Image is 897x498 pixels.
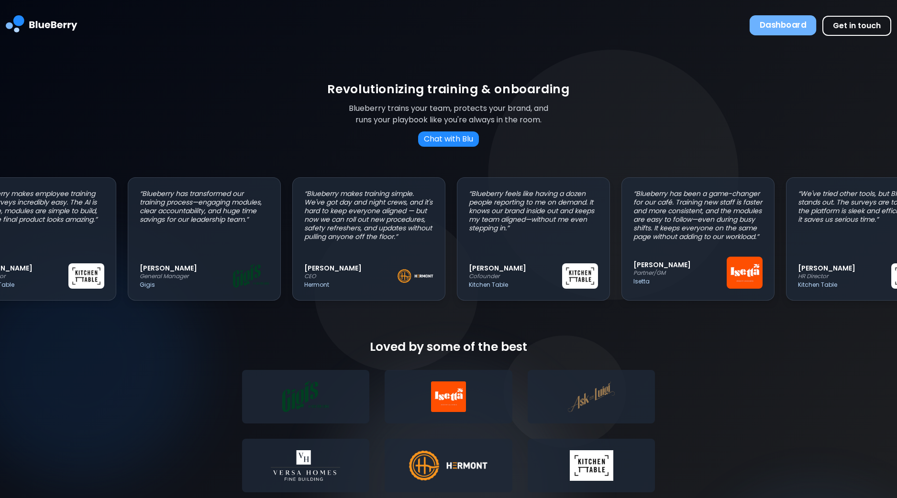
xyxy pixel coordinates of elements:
p: “ Blueberry has transformed our training process—engaging modules, clear accountability, and huge... [140,189,269,224]
img: Kitchen Table logo [68,263,104,288]
p: [PERSON_NAME] [140,264,233,272]
a: Dashboard [751,16,815,36]
img: Client logo [402,381,494,412]
p: “ Blueberry has been a game-changer for our café. Training new staff is faster and more consisten... [633,189,763,241]
span: Get in touch [833,20,881,31]
button: Get in touch [822,16,891,36]
p: Kitchen Table [469,281,562,289]
h1: Revolutionizing training & onboarding [327,81,569,97]
p: Isetta [633,278,727,285]
p: [PERSON_NAME] [798,264,891,272]
img: Client logo [545,450,637,481]
img: BlueBerry Logo [6,8,78,43]
img: Kitchen Table logo [562,263,598,288]
p: [PERSON_NAME] [304,264,398,272]
img: Hermont logo [398,269,433,283]
p: “ Blueberry makes training simple. We've got day and night crews, and it's hard to keep everyone ... [304,189,433,241]
img: Isetta logo [727,257,763,288]
h2: Loved by some of the best [242,339,655,355]
p: Kitchen Table [798,281,891,289]
p: Blueberry trains your team, protects your brand, and runs your playbook like you're always in the... [342,103,556,126]
img: Gigis logo [233,264,269,288]
img: Client logo [260,381,352,412]
p: [PERSON_NAME] [633,260,727,269]
p: Hermont [304,281,398,289]
img: Client logo [402,450,494,481]
p: CEO [304,272,398,280]
p: Partner/GM [633,269,727,277]
img: Client logo [545,381,637,412]
p: Gigis [140,281,233,289]
img: Client logo [260,450,352,481]
p: “ Blueberry feels like having a dozen people reporting to me on demand. It knows our brand inside... [469,189,598,232]
button: Chat with Blu [418,131,479,147]
p: [PERSON_NAME] [469,264,562,272]
button: Dashboard [750,15,817,35]
p: HR Director [798,272,891,280]
p: Cofounder [469,272,562,280]
p: General Manager [140,272,233,280]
